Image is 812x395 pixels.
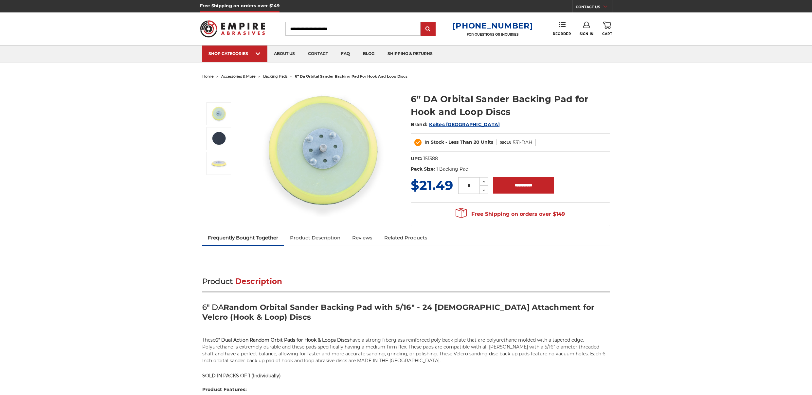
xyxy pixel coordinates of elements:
span: 20 [474,139,479,145]
dt: SKU: [500,139,511,146]
a: Cart [602,22,612,36]
a: backing pads [263,74,287,79]
span: Product [202,277,233,286]
span: Description [235,277,282,286]
span: Reorder [553,32,571,36]
dt: UPC: [411,155,422,162]
img: 6” DA Orbital Sander Backing Pad for Hook and Loop Discs [211,130,227,147]
a: contact [301,46,334,62]
strong: 6” Dual Action Random Orbit Pads for Hook & Loops Discs [215,337,350,343]
a: Related Products [378,231,433,245]
dd: 1 Backing Pad [436,166,468,173]
span: Free Shipping on orders over $149 [456,208,565,221]
p: These have a strong fiberglass reinforced poly back plate that are polyurethane molded with a tap... [202,337,610,364]
span: $21.49 [411,177,453,193]
img: 6” DA Orbital Sander Backing Pad for Hook and Loop Discs [211,155,227,172]
dt: Pack Size: [411,166,435,173]
dd: 151388 [424,155,438,162]
a: Frequently Bought Together [202,231,284,245]
strong: SOLD IN PACKS OF 1 (Individually) [202,373,281,379]
p: FOR QUESTIONS OR INQUIRIES [452,32,533,37]
span: Sign In [580,32,594,36]
img: 6” DA Orbital Sander Backing Pad for Hook and Loop Discs [211,105,227,122]
span: - Less Than [445,139,472,145]
img: 6” DA Orbital Sander Backing Pad for Hook and Loop Discs [258,86,389,217]
span: Brand: [411,122,428,127]
dd: 531-DAH [513,139,532,146]
span: In Stock [424,139,444,145]
a: faq [334,46,356,62]
a: CONTACT US [576,3,612,12]
a: [PHONE_NUMBER] [452,21,533,30]
a: blog [356,46,381,62]
a: Reorder [553,22,571,36]
input: Submit [422,23,435,36]
div: SHOP CATEGORIES [208,51,261,56]
a: Product Description [284,231,346,245]
a: Koltec [GEOGRAPHIC_DATA] [429,122,500,127]
h3: Random Orbital Sander Backing Pad with 5/16" - 24 [DEMOGRAPHIC_DATA] Attachment for Velcro (Hook ... [202,302,610,327]
a: Reviews [346,231,378,245]
span: Units [481,139,493,145]
a: shipping & returns [381,46,439,62]
h4: Product Features: [202,386,610,393]
strong: 6" DA [202,303,224,312]
a: about us [267,46,301,62]
span: 6” da orbital sander backing pad for hook and loop discs [295,74,407,79]
h1: 6” DA Orbital Sander Backing Pad for Hook and Loop Discs [411,93,610,118]
a: home [202,74,214,79]
span: Cart [602,32,612,36]
img: Empire Abrasives [200,16,265,42]
a: accessories & more [221,74,256,79]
